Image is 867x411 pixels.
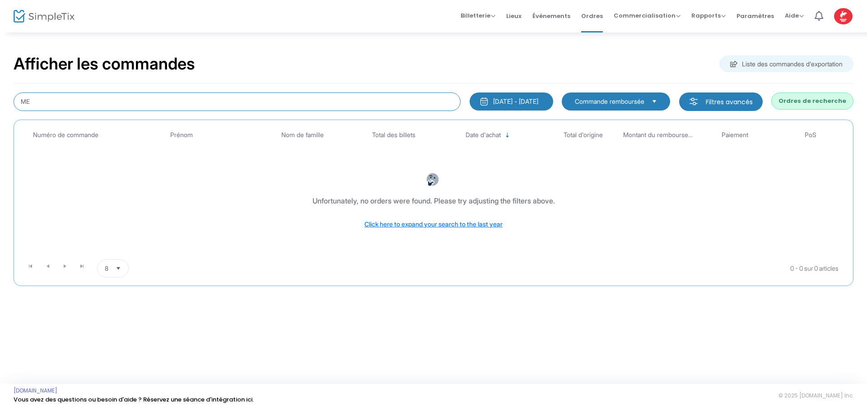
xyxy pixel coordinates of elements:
div: Tableau de données [19,125,848,256]
span: Click here to expand your search to the last year [364,220,503,228]
img: filtre [689,97,698,106]
font: Ordres [581,11,603,20]
font: Commercialisation [614,11,676,20]
font: Aide [785,11,799,20]
font: Date d'achat [466,131,501,139]
font: Montant du remboursement [623,131,703,139]
font: Afficher les commandes [14,54,195,74]
font: PoS [805,131,816,139]
img: mensuel [480,97,489,106]
font: Prénom [170,131,193,139]
font: Nom de famille [281,131,324,139]
font: Billetterie [461,11,490,20]
button: Ordres de recherche [771,92,853,110]
font: 8 [105,264,108,272]
span: Triable [504,132,511,139]
font: Total d'origine [564,131,603,139]
font: Filtres avancés [706,97,753,106]
button: Sélectionner [648,97,661,106]
font: Paramètres [736,11,774,20]
font: [DATE] - [DATE] [493,97,538,105]
div: Unfortunately, no orders were found. Please try adjusting the filters above. [312,195,555,206]
button: Sélectionner [112,260,125,277]
input: Rechercher par nom, e-mail, téléphone, numéro de commande, adresse IP ou 4 derniers chiffres de l... [14,92,461,111]
font: Rapports [691,11,721,20]
font: Paiement [722,131,748,139]
font: © 2025 [DOMAIN_NAME] Inc. [778,392,853,399]
font: Lieux [506,11,522,20]
a: [DOMAIN_NAME] [14,387,57,394]
font: Événements [532,11,570,20]
font: Total des billets [372,131,415,139]
a: Vous avez des questions ou besoin d'aide ? Réservez une séance d'intégration ici. [14,395,254,404]
font: 0 - 0 sur 0 articles [790,264,839,272]
font: Commande remboursée [575,97,644,105]
button: [DATE] - [DATE] [470,92,553,111]
img: face-thinking.png [426,173,439,186]
font: Numéro de commande [33,131,98,139]
font: Ordres de recherche [778,97,846,105]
